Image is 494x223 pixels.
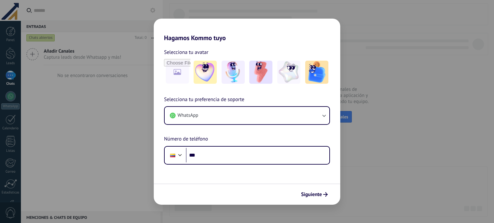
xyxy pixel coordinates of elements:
[305,61,328,84] img: -5.jpeg
[222,61,245,84] img: -2.jpeg
[164,96,244,104] span: Selecciona tu preferencia de soporte
[164,135,208,143] span: Número de teléfono
[167,149,179,162] div: Colombia: + 57
[165,107,329,124] button: WhatsApp
[154,19,340,42] h2: Hagamos Kommo tuyo
[194,61,217,84] img: -1.jpeg
[178,112,198,119] span: WhatsApp
[301,192,322,197] span: Siguiente
[277,61,300,84] img: -4.jpeg
[249,61,272,84] img: -3.jpeg
[298,189,331,200] button: Siguiente
[164,48,208,56] span: Selecciona tu avatar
